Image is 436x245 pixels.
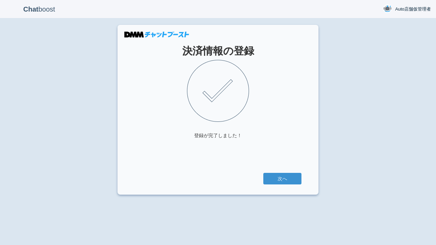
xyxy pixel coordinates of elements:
[187,60,249,122] img: check.png
[395,6,431,13] span: Auto店舗仮管理者
[124,32,189,37] img: DMMチャットブースト
[383,4,392,13] img: User Image
[263,173,301,184] a: 次へ
[5,1,73,18] p: boost
[23,5,38,13] b: Chat
[194,132,242,139] div: 登録が完了しました！
[135,45,301,56] h1: 決済情報の登録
